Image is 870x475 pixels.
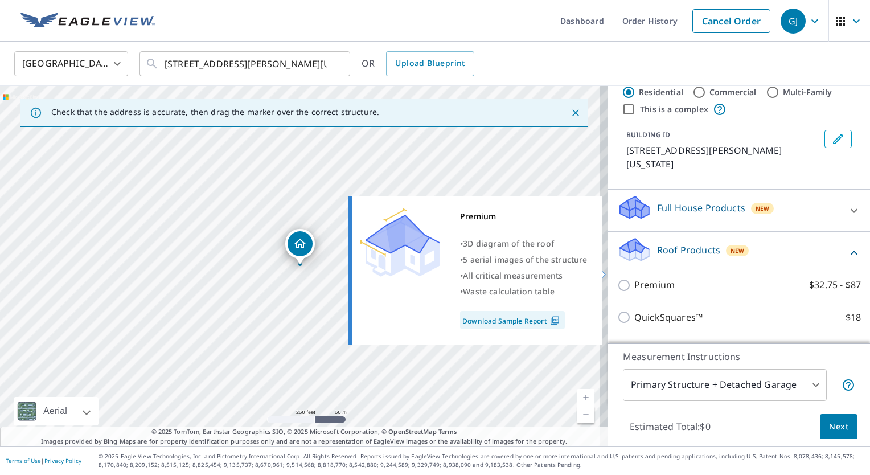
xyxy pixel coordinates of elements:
p: | [6,457,81,464]
p: BUILDING ID [626,130,670,140]
p: $32.75 - $87 [809,278,861,292]
div: Primary Structure + Detached Garage [623,369,827,401]
span: Upload Blueprint [395,56,465,71]
img: Pdf Icon [547,316,563,326]
div: [GEOGRAPHIC_DATA] [14,48,128,80]
p: Estimated Total: $0 [621,414,720,439]
p: Gutter [634,342,663,357]
input: Search by address or latitude-longitude [165,48,327,80]
p: Roof Products [657,243,720,257]
a: Privacy Policy [44,457,81,465]
p: [STREET_ADDRESS][PERSON_NAME][US_STATE] [626,144,820,171]
a: Current Level 17, Zoom In [577,389,594,406]
span: New [756,204,770,213]
span: 5 aerial images of the structure [463,254,587,265]
button: Close [568,105,583,120]
div: OR [362,51,474,76]
div: Aerial [14,397,99,425]
p: $13.75 [832,342,861,357]
button: Edit building 1 [824,130,852,148]
span: New [731,246,745,255]
div: • [460,268,588,284]
a: Cancel Order [692,9,770,33]
a: OpenStreetMap [388,427,436,436]
p: Full House Products [657,201,745,215]
div: • [460,284,588,300]
div: • [460,236,588,252]
a: Upload Blueprint [386,51,474,76]
div: Premium [460,208,588,224]
div: Roof ProductsNew [617,236,861,269]
a: Terms of Use [6,457,41,465]
div: Aerial [40,397,71,425]
span: Waste calculation table [463,286,555,297]
label: Multi-Family [783,87,832,98]
p: QuickSquares™ [634,310,703,325]
p: © 2025 Eagle View Technologies, Inc. and Pictometry International Corp. All Rights Reserved. Repo... [99,452,864,469]
label: Commercial [709,87,757,98]
div: Full House ProductsNew [617,194,861,227]
img: EV Logo [20,13,155,30]
p: $18 [846,310,861,325]
span: All critical measurements [463,270,563,281]
button: Next [820,414,857,440]
p: Measurement Instructions [623,350,855,363]
p: Check that the address is accurate, then drag the marker over the correct structure. [51,107,379,117]
a: Current Level 17, Zoom Out [577,406,594,423]
div: Dropped pin, building 1, Residential property, 6829 Walrond Ave Kansas City, MO 64132 [285,229,315,264]
span: Your report will include the primary structure and a detached garage if one exists. [842,378,855,392]
a: Terms [438,427,457,436]
label: This is a complex [640,104,708,115]
a: Download Sample Report [460,311,565,329]
span: 3D diagram of the roof [463,238,554,249]
div: GJ [781,9,806,34]
span: © 2025 TomTom, Earthstar Geographics SIO, © 2025 Microsoft Corporation, © [151,427,457,437]
label: Residential [639,87,683,98]
span: Next [829,420,848,434]
img: Premium [360,208,440,277]
div: • [460,252,588,268]
p: Premium [634,278,675,292]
